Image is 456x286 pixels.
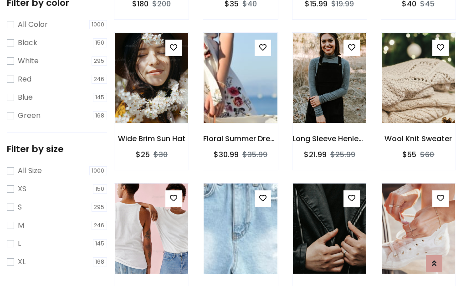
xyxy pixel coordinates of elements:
label: All Color [18,19,48,30]
h6: $25 [136,150,150,159]
label: Blue [18,92,33,103]
h5: Filter by size [7,143,107,154]
label: Green [18,110,41,121]
label: XL [18,256,26,267]
span: 1000 [89,166,108,175]
span: 1000 [89,20,108,29]
span: 168 [93,257,108,266]
h6: $30.99 [214,150,239,159]
span: 150 [93,184,108,194]
label: Black [18,37,37,48]
span: 150 [93,38,108,47]
del: $35.99 [242,149,267,160]
label: XS [18,184,26,194]
label: All Size [18,165,42,176]
span: 168 [93,111,108,120]
span: 145 [93,239,108,248]
span: 145 [93,93,108,102]
span: 295 [92,203,108,212]
label: L [18,238,21,249]
h6: Long Sleeve Henley T-Shirt [292,134,367,143]
h6: $21.99 [304,150,327,159]
label: White [18,56,39,66]
span: 246 [92,75,108,84]
span: 246 [92,221,108,230]
del: $25.99 [330,149,355,160]
span: 295 [92,56,108,66]
h6: Floral Summer Dress [203,134,277,143]
h6: $55 [402,150,416,159]
del: $60 [420,149,434,160]
label: S [18,202,22,213]
label: M [18,220,24,231]
label: Red [18,74,31,85]
h6: Wool Knit Sweater [381,134,456,143]
del: $30 [154,149,168,160]
h6: Wide Brim Sun Hat [114,134,189,143]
